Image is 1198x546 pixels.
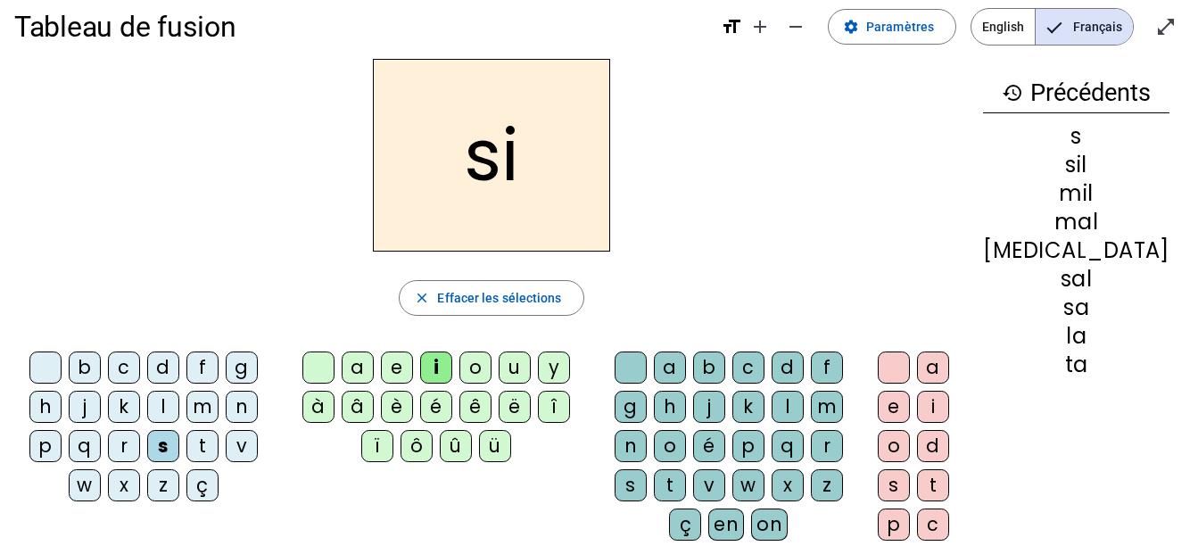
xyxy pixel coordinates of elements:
[615,469,647,501] div: s
[302,391,335,423] div: à
[749,16,771,37] mat-icon: add
[772,391,804,423] div: l
[917,509,949,541] div: c
[983,326,1169,347] div: la
[499,391,531,423] div: ë
[361,430,393,462] div: ï
[983,126,1169,147] div: s
[373,59,610,252] h2: si
[811,352,843,384] div: f
[693,352,725,384] div: b
[342,391,374,423] div: â
[772,430,804,462] div: q
[878,509,910,541] div: p
[147,469,179,501] div: z
[69,391,101,423] div: j
[186,352,219,384] div: f
[669,509,701,541] div: ç
[401,430,433,462] div: ô
[342,352,374,384] div: a
[983,183,1169,204] div: mil
[917,469,949,501] div: t
[147,430,179,462] div: s
[414,290,430,306] mat-icon: close
[983,354,1169,376] div: ta
[654,391,686,423] div: h
[615,391,647,423] div: g
[693,391,725,423] div: j
[811,469,843,501] div: z
[538,391,570,423] div: î
[420,391,452,423] div: é
[479,430,511,462] div: ü
[615,430,647,462] div: n
[1155,16,1177,37] mat-icon: open_in_full
[917,391,949,423] div: i
[381,352,413,384] div: e
[108,469,140,501] div: x
[971,8,1134,45] mat-button-toggle-group: Language selection
[983,297,1169,318] div: sa
[732,469,764,501] div: w
[878,391,910,423] div: e
[108,430,140,462] div: r
[459,391,492,423] div: ê
[917,430,949,462] div: d
[499,352,531,384] div: u
[226,352,258,384] div: g
[778,9,814,45] button: Diminuer la taille de la police
[108,352,140,384] div: c
[186,469,219,501] div: ç
[1148,9,1184,45] button: Entrer en plein écran
[69,352,101,384] div: b
[693,430,725,462] div: é
[983,269,1169,290] div: sal
[538,352,570,384] div: y
[693,469,725,501] div: v
[459,352,492,384] div: o
[226,430,258,462] div: v
[785,16,806,37] mat-icon: remove
[420,352,452,384] div: i
[811,430,843,462] div: r
[772,469,804,501] div: x
[983,211,1169,233] div: mal
[399,280,583,316] button: Effacer les sélections
[811,391,843,423] div: m
[878,469,910,501] div: s
[732,391,764,423] div: k
[108,391,140,423] div: k
[147,391,179,423] div: l
[69,430,101,462] div: q
[971,9,1035,45] span: English
[654,430,686,462] div: o
[147,352,179,384] div: d
[226,391,258,423] div: n
[732,352,764,384] div: c
[1002,82,1023,103] mat-icon: history
[917,352,949,384] div: a
[983,73,1169,113] h3: Précédents
[654,469,686,501] div: t
[708,509,744,541] div: en
[732,430,764,462] div: p
[721,16,742,37] mat-icon: format_size
[878,430,910,462] div: o
[866,16,934,37] span: Paramètres
[742,9,778,45] button: Augmenter la taille de la police
[29,391,62,423] div: h
[983,240,1169,261] div: [MEDICAL_DATA]
[751,509,788,541] div: on
[440,430,472,462] div: û
[437,287,561,309] span: Effacer les sélections
[772,352,804,384] div: d
[186,430,219,462] div: t
[186,391,219,423] div: m
[69,469,101,501] div: w
[381,391,413,423] div: è
[1036,9,1133,45] span: Français
[654,352,686,384] div: a
[29,430,62,462] div: p
[843,19,859,35] mat-icon: settings
[828,9,956,45] button: Paramètres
